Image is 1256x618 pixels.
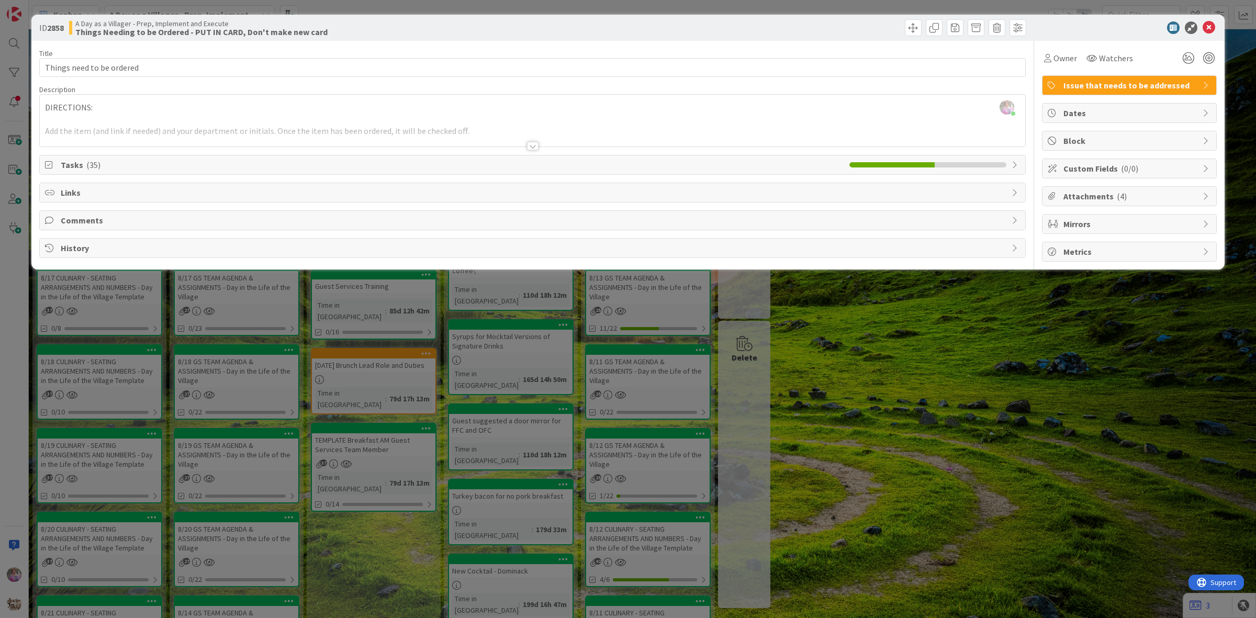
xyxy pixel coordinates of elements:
[45,102,1020,114] p: DIRECTIONS:
[1063,107,1197,119] span: Dates
[1117,191,1127,201] span: ( 4 )
[39,21,64,34] span: ID
[22,2,48,14] span: Support
[1063,245,1197,258] span: Metrics
[61,242,1006,254] span: History
[39,85,75,94] span: Description
[1121,163,1138,174] span: ( 0/0 )
[1063,79,1197,92] span: Issue that needs to be addressed
[1099,52,1133,64] span: Watchers
[86,160,100,170] span: ( 35 )
[1063,218,1197,230] span: Mirrors
[1053,52,1077,64] span: Owner
[1000,100,1014,115] img: bklUz41EpKldlYG3pYEaPEeU1dmBgUth.jpg
[39,49,53,58] label: Title
[1063,134,1197,147] span: Block
[1063,190,1197,203] span: Attachments
[75,19,328,28] span: A Day as a Villager - Prep, Implement and Execute
[75,28,328,36] b: Things Needing to be Ordered - PUT IN CARD, Don't make new card
[39,58,1026,77] input: type card name here...
[47,23,64,33] b: 2858
[61,186,1006,199] span: Links
[61,214,1006,227] span: Comments
[1063,162,1197,175] span: Custom Fields
[61,159,844,171] span: Tasks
